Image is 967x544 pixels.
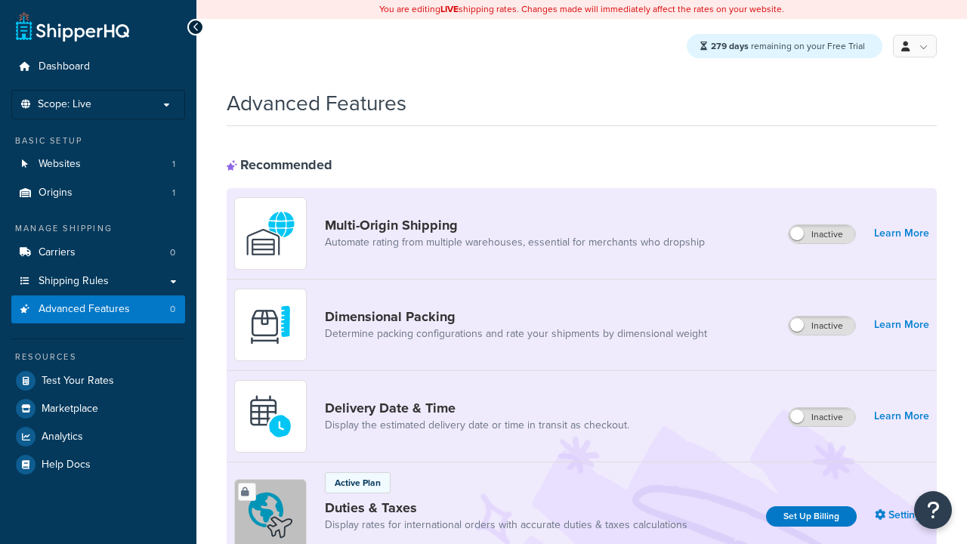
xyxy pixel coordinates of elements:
a: Advanced Features0 [11,295,185,323]
a: Learn More [874,223,929,244]
b: LIVE [440,2,459,16]
button: Open Resource Center [914,491,952,529]
label: Inactive [789,408,855,426]
a: Determine packing configurations and rate your shipments by dimensional weight [325,326,707,342]
a: Automate rating from multiple warehouses, essential for merchants who dropship [325,235,705,250]
a: Marketplace [11,395,185,422]
span: 0 [170,303,175,316]
div: Basic Setup [11,134,185,147]
span: Websites [39,158,81,171]
span: remaining on your Free Trial [711,39,865,53]
a: Settings [875,505,929,526]
a: Learn More [874,314,929,335]
a: Multi-Origin Shipping [325,217,705,233]
li: Advanced Features [11,295,185,323]
a: Carriers0 [11,239,185,267]
img: WatD5o0RtDAAAAAElFTkSuQmCC [244,207,297,260]
a: Help Docs [11,451,185,478]
div: Resources [11,351,185,363]
span: Dashboard [39,60,90,73]
span: Analytics [42,431,83,444]
span: Marketplace [42,403,98,416]
span: 1 [172,187,175,199]
img: gfkeb5ejjkALwAAAABJRU5ErkJggg== [244,390,297,443]
a: Analytics [11,423,185,450]
li: Websites [11,150,185,178]
label: Inactive [789,317,855,335]
a: Learn More [874,406,929,427]
a: Test Your Rates [11,367,185,394]
span: Origins [39,187,73,199]
a: Delivery Date & Time [325,400,629,416]
div: Manage Shipping [11,222,185,235]
a: Display rates for international orders with accurate duties & taxes calculations [325,518,687,533]
label: Inactive [789,225,855,243]
a: Duties & Taxes [325,499,687,516]
a: Shipping Rules [11,267,185,295]
span: Shipping Rules [39,275,109,288]
span: Carriers [39,246,76,259]
li: Carriers [11,239,185,267]
span: 0 [170,246,175,259]
a: Dashboard [11,53,185,81]
a: Origins1 [11,179,185,207]
span: Advanced Features [39,303,130,316]
h1: Advanced Features [227,88,406,118]
span: 1 [172,158,175,171]
li: Origins [11,179,185,207]
p: Active Plan [335,476,381,490]
strong: 279 days [711,39,749,53]
a: Dimensional Packing [325,308,707,325]
div: Recommended [227,156,332,173]
a: Websites1 [11,150,185,178]
span: Help Docs [42,459,91,471]
a: Display the estimated delivery date or time in transit as checkout. [325,418,629,433]
span: Test Your Rates [42,375,114,388]
a: Set Up Billing [766,506,857,527]
img: DTVBYsAAAAAASUVORK5CYII= [244,298,297,351]
span: Scope: Live [38,98,91,111]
